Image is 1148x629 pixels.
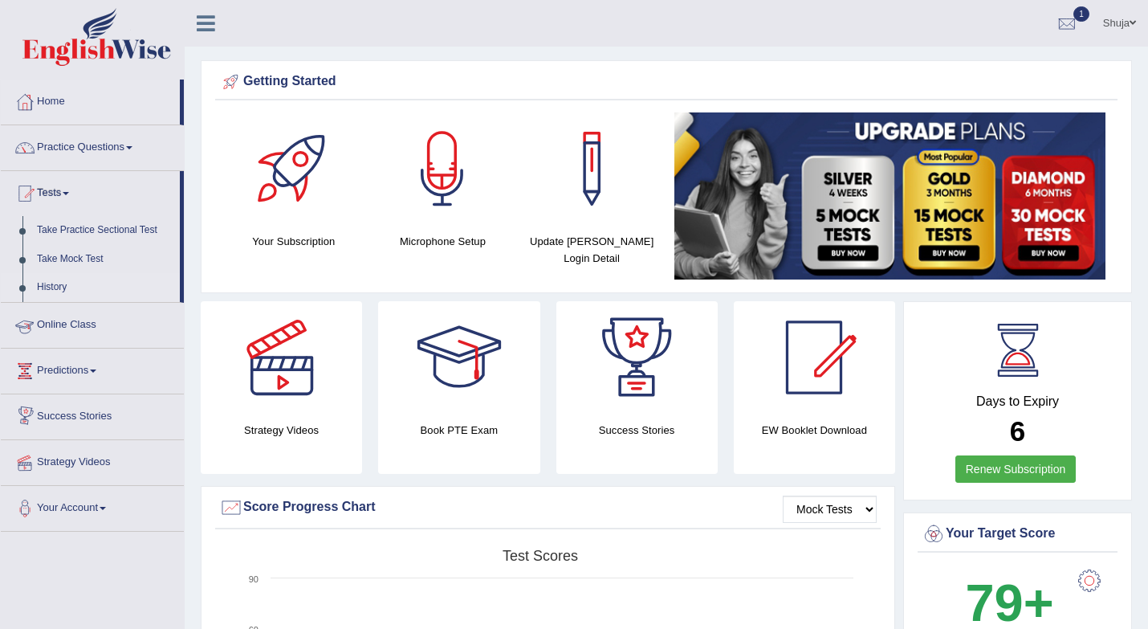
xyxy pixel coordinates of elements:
h4: Days to Expiry [922,394,1113,409]
a: Success Stories [1,394,184,435]
text: 90 [249,574,259,584]
a: Strategy Videos [1,440,184,480]
img: small5.jpg [674,112,1105,280]
a: Renew Subscription [955,455,1077,483]
h4: Your Subscription [227,233,360,250]
h4: Update [PERSON_NAME] Login Detail [525,233,658,267]
a: Take Practice Sectional Test [30,216,180,245]
a: Home [1,80,180,120]
a: Practice Questions [1,125,184,165]
a: Online Class [1,303,184,343]
h4: Microphone Setup [377,233,510,250]
div: Score Progress Chart [219,496,877,520]
h4: Strategy Videos [201,422,362,439]
a: Tests [1,171,180,211]
a: Your Account [1,486,184,526]
tspan: Test scores [503,548,578,564]
div: Getting Started [219,70,1113,94]
h4: Success Stories [556,422,718,439]
b: 6 [1010,415,1025,447]
div: Your Target Score [922,522,1113,546]
h4: Book PTE Exam [378,422,539,439]
a: History [30,273,180,302]
span: 1 [1073,6,1089,22]
a: Take Mock Test [30,245,180,274]
a: Predictions [1,349,184,389]
h4: EW Booklet Download [734,422,895,439]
